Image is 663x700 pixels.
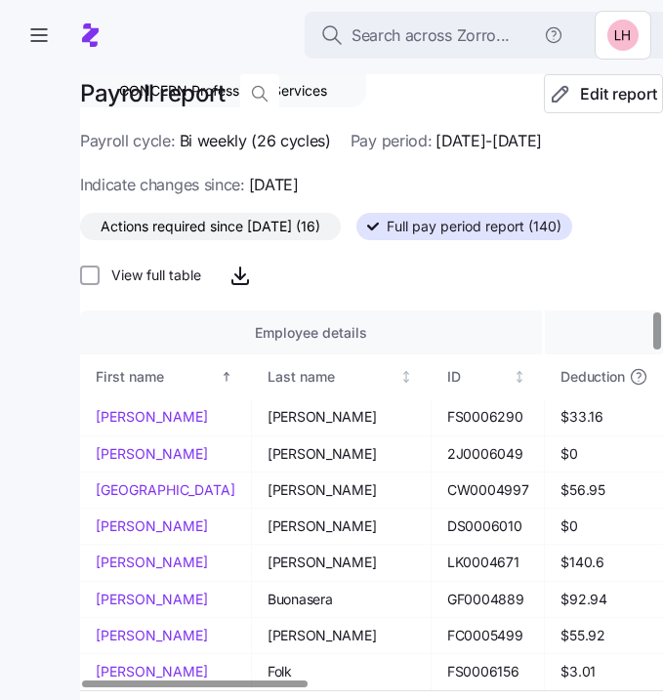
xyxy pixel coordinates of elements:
[387,214,561,239] span: Full pay period report (140)
[80,173,245,197] span: Indicate changes since:
[447,626,528,645] span: FC0005499
[268,590,415,609] span: Buonasera
[101,214,320,239] span: Actions required since [DATE] (16)
[268,626,415,645] span: [PERSON_NAME]
[560,626,649,645] span: $55.92
[580,82,657,105] span: Edit report
[447,553,528,572] span: LK0004671
[513,370,526,384] div: Not sorted
[560,662,649,681] span: $3.01
[560,553,649,572] span: $140.6
[220,370,233,384] div: Sorted ascending
[268,366,395,388] div: Last name
[96,662,235,681] a: [PERSON_NAME]
[447,590,528,609] span: GF0004889
[96,480,235,500] a: [GEOGRAPHIC_DATA]
[447,516,528,536] span: DS0006010
[96,366,217,388] div: First name
[447,407,528,427] span: FS0006290
[252,354,432,399] th: Last nameNot sorted
[268,553,415,572] span: [PERSON_NAME]
[447,480,528,500] span: CW0004997
[80,78,225,108] h1: Payroll report
[560,590,649,609] span: $92.94
[96,322,526,344] div: Employee details
[268,480,415,500] span: [PERSON_NAME]
[96,516,235,536] a: [PERSON_NAME]
[560,367,624,387] span: Deduction
[96,590,235,609] a: [PERSON_NAME]
[96,407,235,427] a: [PERSON_NAME]
[268,444,415,464] span: [PERSON_NAME]
[560,444,649,464] span: $0
[447,366,510,388] div: ID
[447,662,528,681] span: FS0006156
[268,662,415,681] span: Folk
[544,74,663,113] button: Edit report
[249,173,299,197] span: [DATE]
[432,354,545,399] th: IDNot sorted
[80,129,176,153] span: Payroll cycle:
[560,516,649,536] span: $0
[351,129,432,153] span: Pay period:
[447,444,528,464] span: 2J0006049
[352,23,510,48] span: Search across Zorro...
[399,370,413,384] div: Not sorted
[96,444,235,464] a: [PERSON_NAME]
[96,626,235,645] a: [PERSON_NAME]
[560,407,649,427] span: $33.16
[180,129,331,153] span: Bi weekly (26 cycles)
[435,129,542,153] span: [DATE]-[DATE]
[560,480,649,500] span: $56.95
[80,354,252,399] th: First nameSorted ascending
[268,516,415,536] span: [PERSON_NAME]
[96,553,235,572] a: [PERSON_NAME]
[268,407,415,427] span: [PERSON_NAME]
[100,266,201,285] label: View full table
[607,20,639,51] img: 8ac9784bd0c5ae1e7e1202a2aac67deb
